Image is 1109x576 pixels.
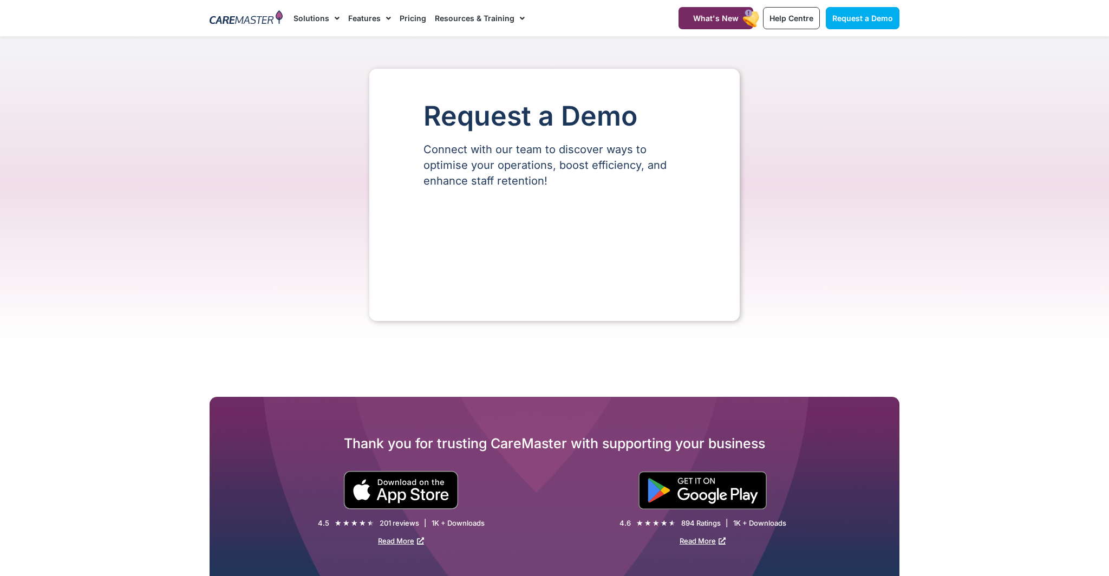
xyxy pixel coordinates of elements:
img: CareMaster Logo [210,10,283,27]
div: 894 Ratings | 1K + Downloads [681,519,786,528]
div: 201 reviews | 1K + Downloads [380,519,485,528]
i: ★ [636,518,643,529]
div: 4.5 [318,519,329,528]
i: ★ [359,518,366,529]
a: Help Centre [763,7,820,29]
i: ★ [367,518,374,529]
i: ★ [661,518,668,529]
i: ★ [335,518,342,529]
i: ★ [351,518,358,529]
div: 4.6 [619,519,631,528]
h1: Request a Demo [423,101,686,131]
p: Connect with our team to discover ways to optimise your operations, boost efficiency, and enhance... [423,142,686,189]
a: Read More [378,536,424,545]
span: Help Centre [769,14,813,23]
img: "Get is on" Black Google play button. [638,472,767,509]
div: 4.5/5 [335,518,374,529]
iframe: Form 0 [423,207,686,289]
a: Request a Demo [826,7,899,29]
i: ★ [343,518,350,529]
i: ★ [644,518,651,529]
img: small black download on the apple app store button. [343,471,459,509]
span: Request a Demo [832,14,893,23]
span: What's New [693,14,739,23]
div: 4.6/5 [636,518,676,529]
a: What's New [679,7,753,29]
i: ★ [653,518,660,529]
a: Read More [680,536,726,545]
i: ★ [669,518,676,529]
h2: Thank you for trusting CareMaster with supporting your business [210,435,899,452]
